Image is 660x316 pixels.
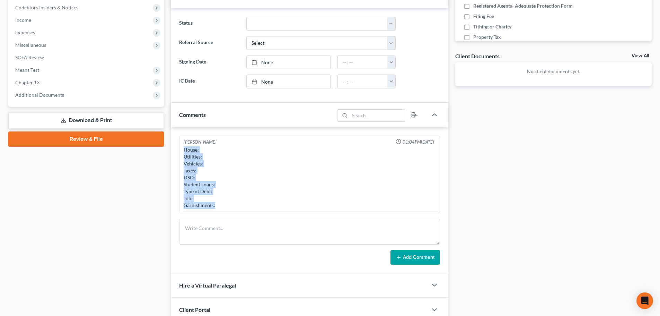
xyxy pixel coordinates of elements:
span: Codebtors Insiders & Notices [15,5,78,10]
span: Means Test [15,67,39,73]
button: Add Comment [390,250,440,265]
a: SOFA Review [10,51,164,64]
span: Hire a Virtual Paralegal [179,282,236,289]
span: Chapter 13 [15,79,39,85]
input: Search... [350,110,405,121]
span: SOFA Review [15,54,44,60]
div: Client Documents [455,52,500,60]
span: Additional Documents [15,92,64,98]
label: Signing Date [176,55,243,69]
a: Review & File [8,131,164,147]
span: Property Tax [473,34,501,41]
a: None [247,75,330,88]
label: IC Date [176,75,243,88]
div: House: Utilities: Vehicles: Taxes: DSO: Student Loans: Type of Debt: Job: Garnishments: [184,146,435,209]
span: Expenses [15,29,35,35]
a: Download & Print [8,112,164,129]
span: Income [15,17,31,23]
span: Comments [179,111,206,118]
label: Referral Source [176,36,243,50]
input: -- : -- [338,56,388,69]
div: [PERSON_NAME] [184,139,217,145]
span: Filing Fee [473,13,494,20]
input: -- : -- [338,75,388,88]
span: 01:04PM[DATE] [403,139,434,145]
p: No client documents yet. [461,68,646,75]
span: Client Portal [179,306,210,313]
span: Registered Agents- Adequate Protection Form [473,2,573,9]
a: None [247,56,330,69]
span: Tithing or Charity [473,23,511,30]
label: Status [176,17,243,31]
div: Open Intercom Messenger [636,292,653,309]
span: Miscellaneous [15,42,46,48]
a: View All [632,53,649,58]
